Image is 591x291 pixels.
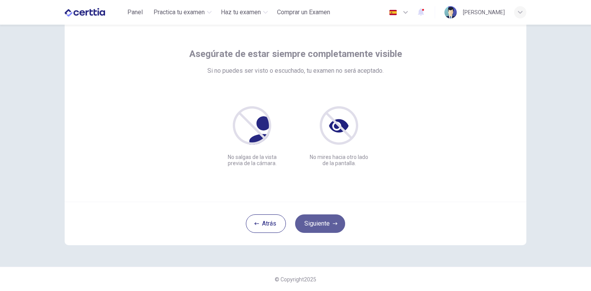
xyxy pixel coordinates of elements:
[154,8,205,17] span: Practica tu examen
[65,5,105,20] img: CERTTIA logo
[388,10,398,15] img: es
[127,8,143,17] span: Panel
[150,5,215,19] button: Practica tu examen
[221,8,261,17] span: Haz tu examen
[295,214,345,233] button: Siguiente
[274,5,333,19] button: Comprar un Examen
[123,5,147,19] button: Panel
[246,214,286,233] button: Atrás
[275,276,316,283] span: © Copyright 2025
[218,5,271,19] button: Haz tu examen
[221,154,283,166] p: No salgas de la vista previa de la cámara.
[189,48,402,60] span: Asegúrate de estar siempre completamente visible
[277,8,330,17] span: Comprar un Examen
[308,154,370,166] p: No mires hacia otro lado de la pantalla.
[444,6,457,18] img: Profile picture
[65,5,123,20] a: CERTTIA logo
[207,66,384,75] span: Si no puedes ser visto o escuchado, tu examen no será aceptado.
[463,8,505,17] div: [PERSON_NAME]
